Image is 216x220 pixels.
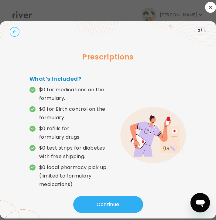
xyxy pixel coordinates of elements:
[39,144,108,161] p: $0 test strips for diabetes with free shipping.
[39,86,108,103] p: $0 for medications on the formulary.
[10,52,206,63] h3: Prescriptions
[120,107,187,164] img: error graphic
[39,124,108,141] p: $0 refills for formulary drugs.
[39,163,108,189] p: $0 local pharmacy pick up. (limited to formulary medications).
[39,105,108,122] p: $0 for Birth control on the formulary.
[73,196,143,213] button: Continue
[29,75,108,83] h4: What’s Included?
[190,193,210,212] iframe: Button to launch messaging window, conversation in progress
